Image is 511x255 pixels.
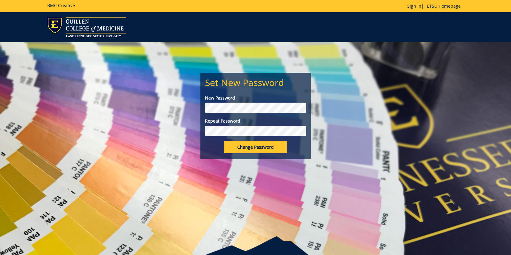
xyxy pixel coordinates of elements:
img: ETSU logo [47,17,126,37]
h2: Set New Password [205,77,306,88]
input: Change Password [224,141,287,153]
label: Repeat Password [205,118,306,124]
label: New Password [205,95,306,101]
a: ETSU Homepage [424,3,464,9]
a: Sign In [407,3,421,9]
h5: BMC Creative [47,3,75,8]
p: | [407,3,464,9]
